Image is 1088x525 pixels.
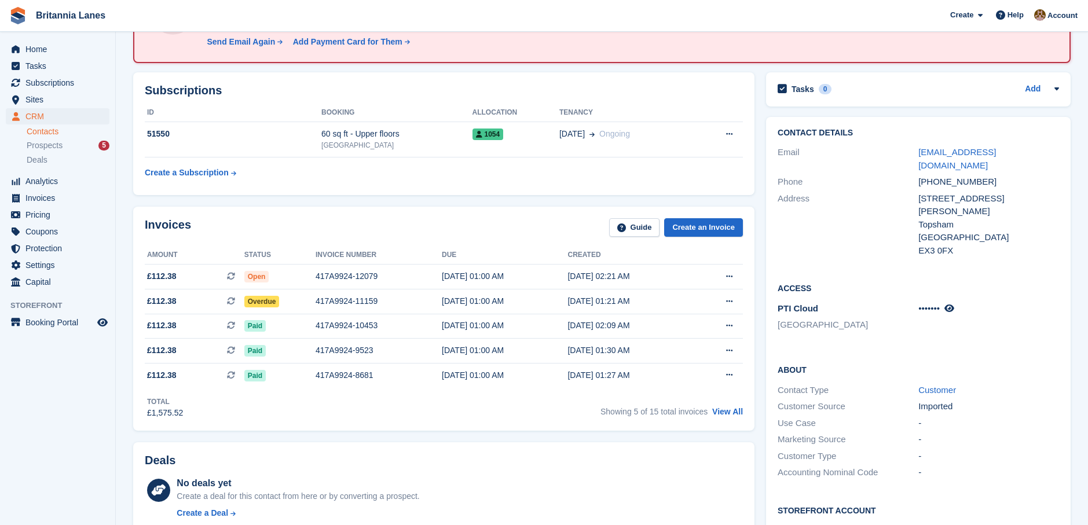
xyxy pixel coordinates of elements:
[1025,83,1041,96] a: Add
[9,7,27,24] img: stora-icon-8386f47178a22dfd0bd8f6a31ec36ba5ce8667c1dd55bd0f319d3a0aa187defe.svg
[778,504,1059,516] h2: Storefront Account
[321,128,472,140] div: 60 sq ft - Upper floors
[778,318,918,332] li: [GEOGRAPHIC_DATA]
[96,315,109,329] a: Preview store
[6,41,109,57] a: menu
[778,146,918,172] div: Email
[6,75,109,91] a: menu
[918,303,940,313] span: •••••••
[147,320,177,332] span: £112.38
[442,369,567,381] div: [DATE] 01:00 AM
[6,190,109,206] a: menu
[1034,9,1046,21] img: Admin
[244,246,316,265] th: Status
[778,400,918,413] div: Customer Source
[778,364,1059,375] h2: About
[25,41,95,57] span: Home
[177,507,419,519] a: Create a Deal
[6,314,109,331] a: menu
[6,274,109,290] a: menu
[6,58,109,74] a: menu
[712,407,743,416] a: View All
[207,36,275,48] div: Send Email Again
[147,344,177,357] span: £112.38
[25,91,95,108] span: Sites
[792,84,814,94] h2: Tasks
[147,396,183,407] div: Total
[316,320,442,332] div: 417A9924-10453
[25,190,95,206] span: Invoices
[918,192,1059,218] div: [STREET_ADDRESS][PERSON_NAME]
[27,154,109,166] a: Deals
[244,320,266,332] span: Paid
[559,128,585,140] span: [DATE]
[316,246,442,265] th: Invoice number
[147,369,177,381] span: £112.38
[442,320,567,332] div: [DATE] 01:00 AM
[778,175,918,189] div: Phone
[778,450,918,463] div: Customer Type
[442,246,567,265] th: Due
[918,466,1059,479] div: -
[442,344,567,357] div: [DATE] 01:00 AM
[244,296,280,307] span: Overdue
[145,162,236,183] a: Create a Subscription
[145,454,175,467] h2: Deals
[567,246,693,265] th: Created
[316,270,442,282] div: 417A9924-12079
[293,36,402,48] div: Add Payment Card for Them
[98,141,109,150] div: 5
[778,282,1059,293] h2: Access
[918,175,1059,189] div: [PHONE_NUMBER]
[316,295,442,307] div: 417A9924-11159
[244,271,269,282] span: Open
[6,108,109,124] a: menu
[918,450,1059,463] div: -
[27,155,47,166] span: Deals
[599,129,630,138] span: Ongoing
[918,218,1059,232] div: Topsham
[918,147,996,170] a: [EMAIL_ADDRESS][DOMAIN_NAME]
[244,345,266,357] span: Paid
[25,108,95,124] span: CRM
[147,407,183,419] div: £1,575.52
[567,320,693,332] div: [DATE] 02:09 AM
[778,192,918,258] div: Address
[321,140,472,150] div: [GEOGRAPHIC_DATA]
[6,207,109,223] a: menu
[25,240,95,256] span: Protection
[472,104,559,122] th: Allocation
[177,476,419,490] div: No deals yet
[778,384,918,397] div: Contact Type
[27,126,109,137] a: Contacts
[6,173,109,189] a: menu
[918,385,956,395] a: Customer
[918,417,1059,430] div: -
[25,207,95,223] span: Pricing
[31,6,110,25] a: Britannia Lanes
[316,344,442,357] div: 417A9924-9523
[316,369,442,381] div: 417A9924-8681
[288,36,411,48] a: Add Payment Card for Them
[1047,10,1078,21] span: Account
[778,303,818,313] span: PTI Cloud
[778,466,918,479] div: Accounting Nominal Code
[321,104,472,122] th: Booking
[559,104,696,122] th: Tenancy
[25,314,95,331] span: Booking Portal
[442,295,567,307] div: [DATE] 01:00 AM
[177,507,228,519] div: Create a Deal
[25,173,95,189] span: Analytics
[778,417,918,430] div: Use Case
[145,246,244,265] th: Amount
[6,223,109,240] a: menu
[778,433,918,446] div: Marketing Source
[567,295,693,307] div: [DATE] 01:21 AM
[244,370,266,381] span: Paid
[600,407,708,416] span: Showing 5 of 15 total invoices
[567,270,693,282] div: [DATE] 02:21 AM
[27,140,63,151] span: Prospects
[778,129,1059,138] h2: Contact Details
[145,218,191,237] h2: Invoices
[27,139,109,152] a: Prospects 5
